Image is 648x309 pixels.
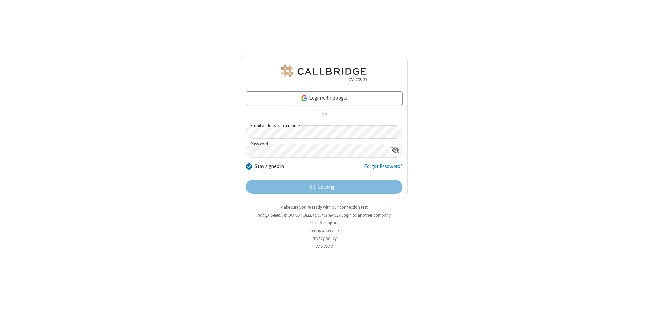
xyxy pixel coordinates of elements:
input: Password [246,144,389,157]
li: v2.6.352.3 [241,243,408,249]
button: Login to another company [341,212,391,218]
label: Stay signed in [255,163,284,170]
img: google-icon.png [301,94,308,102]
div: Show password [389,144,402,157]
a: Privacy policy [312,235,337,241]
a: Forgot Password? [364,163,402,175]
a: Help & support [310,220,338,226]
a: Login with Google [246,91,402,105]
iframe: Chat [631,291,643,304]
img: QA Selenium DO NOT DELETE OR CHANGE [280,65,368,81]
input: Email address or username [246,125,402,139]
a: Make sure you're ready with our connection test [280,204,368,210]
span: Loading... [318,183,338,191]
span: OR [319,111,329,120]
button: Loading... [246,180,402,194]
li: Not QA Selenium DO NOT DELETE OR CHANGE? [241,212,408,218]
a: Terms of service [310,228,339,233]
